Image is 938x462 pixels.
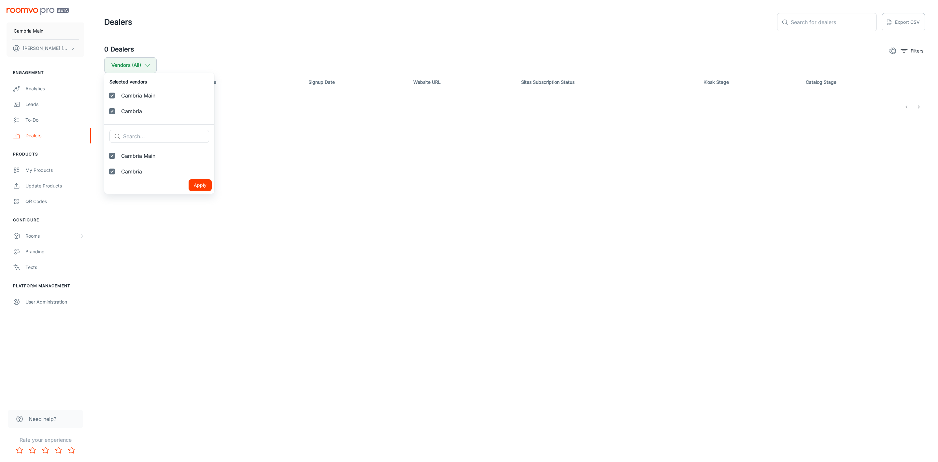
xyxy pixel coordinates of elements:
[121,107,209,115] span: Cambria
[123,130,209,143] input: Search...
[189,179,212,191] button: Apply
[121,92,209,99] span: Cambria Main
[121,168,209,175] span: Cambria
[109,78,209,85] h6: Selected vendors
[121,152,209,160] span: Cambria Main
